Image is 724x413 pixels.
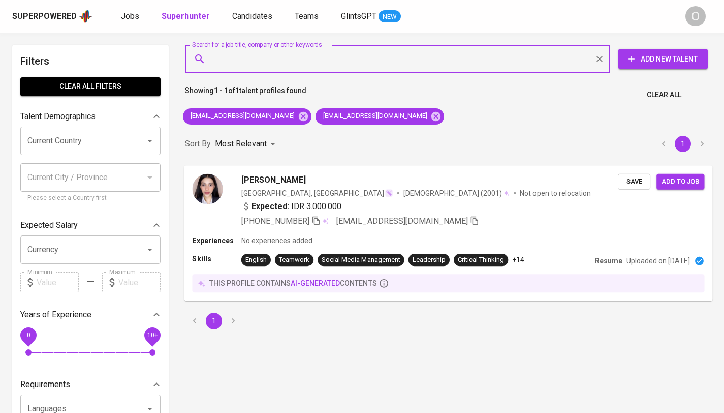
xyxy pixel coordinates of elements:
span: [EMAIL_ADDRESS][DOMAIN_NAME] [336,216,468,225]
button: Add to job [656,173,704,189]
b: 1 - 1 [214,86,228,95]
p: Most Relevant [215,138,267,150]
div: Social Media Management [322,255,400,264]
img: app logo [79,9,92,24]
button: Clear [592,52,607,66]
div: Talent Demographics [20,106,161,127]
a: [PERSON_NAME][GEOGRAPHIC_DATA], [GEOGRAPHIC_DATA][DEMOGRAPHIC_DATA] (2001)Not open to relocationE... [185,166,712,301]
a: GlintsGPT NEW [341,10,401,23]
p: Showing of talent profiles found [185,85,306,104]
img: magic_wand.svg [385,189,393,197]
p: Requirements [20,378,70,391]
span: [PERSON_NAME] [241,173,306,186]
button: Clear All filters [20,77,161,96]
p: Experiences [192,235,241,246]
span: [EMAIL_ADDRESS][DOMAIN_NAME] [316,111,433,121]
span: AI-generated [291,279,340,287]
button: Save [618,173,650,189]
span: Clear All filters [28,80,152,93]
span: Add to job [662,175,699,187]
p: Please select a Country first [27,193,153,203]
p: No experiences added [241,235,312,246]
span: Save [623,175,645,187]
p: Skills [192,254,241,264]
a: Teams [295,10,321,23]
span: [PHONE_NUMBER] [241,216,309,225]
span: [DEMOGRAPHIC_DATA] [403,188,481,198]
button: Open [143,243,157,257]
p: Uploaded on [DATE] [626,256,690,266]
a: Superhunter [162,10,212,23]
div: English [245,255,267,264]
span: Jobs [121,11,139,21]
nav: pagination navigation [654,136,712,152]
p: Sort By [185,138,211,150]
div: Superpowered [12,11,77,22]
nav: pagination navigation [185,313,243,329]
b: Superhunter [162,11,210,21]
div: Teamwork [279,255,309,264]
p: this profile contains contents [209,278,377,288]
div: Most Relevant [215,135,279,154]
span: Clear All [647,88,681,101]
span: NEW [379,12,401,22]
div: [EMAIL_ADDRESS][DOMAIN_NAME] [183,108,311,125]
div: Critical Thinking [458,255,504,264]
div: IDR 3.000.000 [241,200,342,212]
div: Requirements [20,374,161,395]
img: 8d68c0b71856a110bf87ab03eadcd560.jpg [192,173,223,204]
a: Candidates [232,10,274,23]
div: Years of Experience [20,305,161,325]
span: 0 [26,332,30,339]
p: Resume [595,256,622,266]
input: Value [37,272,79,292]
p: +14 [512,255,524,265]
div: Leadership [413,255,446,264]
div: Expected Salary [20,215,161,235]
span: 10+ [147,332,158,339]
p: Not open to relocation [520,188,590,198]
span: Candidates [232,11,272,21]
b: 1 [235,86,239,95]
a: Superpoweredapp logo [12,9,92,24]
div: (2001) [403,188,510,198]
button: Add New Talent [618,49,708,69]
h6: Filters [20,53,161,69]
button: Open [143,134,157,148]
b: Expected: [251,200,289,212]
a: Jobs [121,10,141,23]
p: Expected Salary [20,219,78,231]
input: Value [118,272,161,292]
span: Teams [295,11,319,21]
span: GlintsGPT [341,11,376,21]
div: [GEOGRAPHIC_DATA], [GEOGRAPHIC_DATA] [241,188,393,198]
button: page 1 [206,313,222,329]
button: page 1 [675,136,691,152]
p: Talent Demographics [20,110,96,123]
span: [EMAIL_ADDRESS][DOMAIN_NAME] [183,111,301,121]
p: Years of Experience [20,309,91,321]
div: [EMAIL_ADDRESS][DOMAIN_NAME] [316,108,444,125]
span: Add New Talent [626,53,700,66]
div: O [685,6,706,26]
button: Clear All [643,85,685,104]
